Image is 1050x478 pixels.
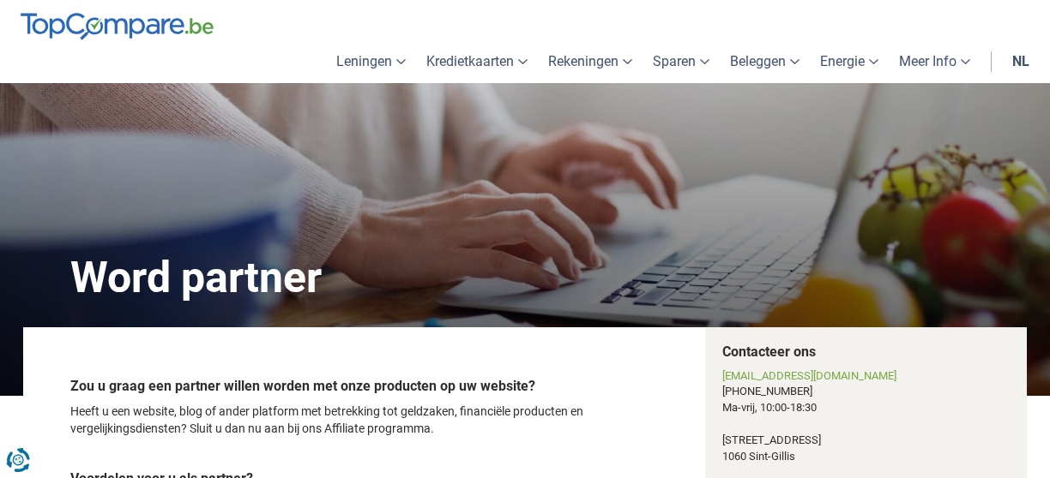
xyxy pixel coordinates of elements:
a: [EMAIL_ADDRESS][DOMAIN_NAME] [722,369,896,382]
img: TopCompare [21,13,214,40]
a: Rekeningen [538,40,643,83]
a: nl [1002,40,1040,83]
a: Energie [810,40,889,83]
a: Beleggen [720,40,810,83]
a: Leningen [326,40,416,83]
a: Sparen [643,40,720,83]
a: Kredietkaarten [416,40,538,83]
div: [PHONE_NUMBER] [722,384,1010,400]
h1: Word partner [36,212,1014,327]
h2: Zou u graag een partner willen worden met onze producten op uw website? [70,379,588,394]
div: Ma-vrij, 10:00-18:30 [722,400,1010,416]
div: [STREET_ADDRESS] 1060 Sint-Gillis [722,433,1010,464]
a: Meer Info [889,40,981,83]
p: Heeft u een website, blog of ander platform met betrekking tot geldzaken, financiële producten en... [70,403,588,454]
h4: Contacteer ons [722,344,1010,360]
